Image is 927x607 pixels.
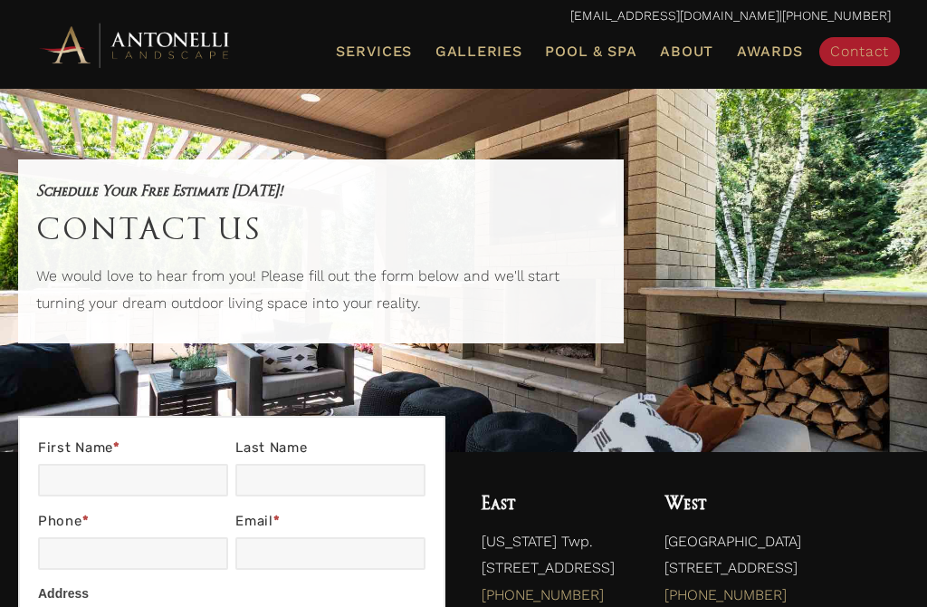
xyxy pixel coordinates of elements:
span: Services [336,44,412,59]
span: Contact [830,43,889,60]
p: We would love to hear from you! Please fill out the form below and we'll start turning your dream... [36,263,606,325]
h4: West [664,488,891,519]
a: Services [329,40,419,63]
span: About [660,44,713,59]
a: Contact [819,37,900,66]
a: [PHONE_NUMBER] [482,586,604,603]
span: Galleries [435,43,521,60]
a: About [653,40,721,63]
a: Pool & Spa [538,40,644,63]
a: [PHONE_NUMBER] [782,8,891,23]
span: Awards [737,43,803,60]
a: [PHONE_NUMBER] [664,586,787,603]
a: [EMAIL_ADDRESS][DOMAIN_NAME] [570,8,779,23]
label: Phone [38,509,228,537]
h4: East [482,488,628,519]
span: Pool & Spa [545,43,636,60]
label: Last Name [235,436,425,464]
img: Antonelli Horizontal Logo [36,20,235,70]
h5: Schedule Your Free Estimate [DATE]! [36,178,606,203]
label: First Name [38,436,228,464]
a: Galleries [428,40,529,63]
p: | [36,5,891,28]
label: Email [235,509,425,537]
a: Awards [730,40,810,63]
h1: Contact Us [36,203,606,254]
